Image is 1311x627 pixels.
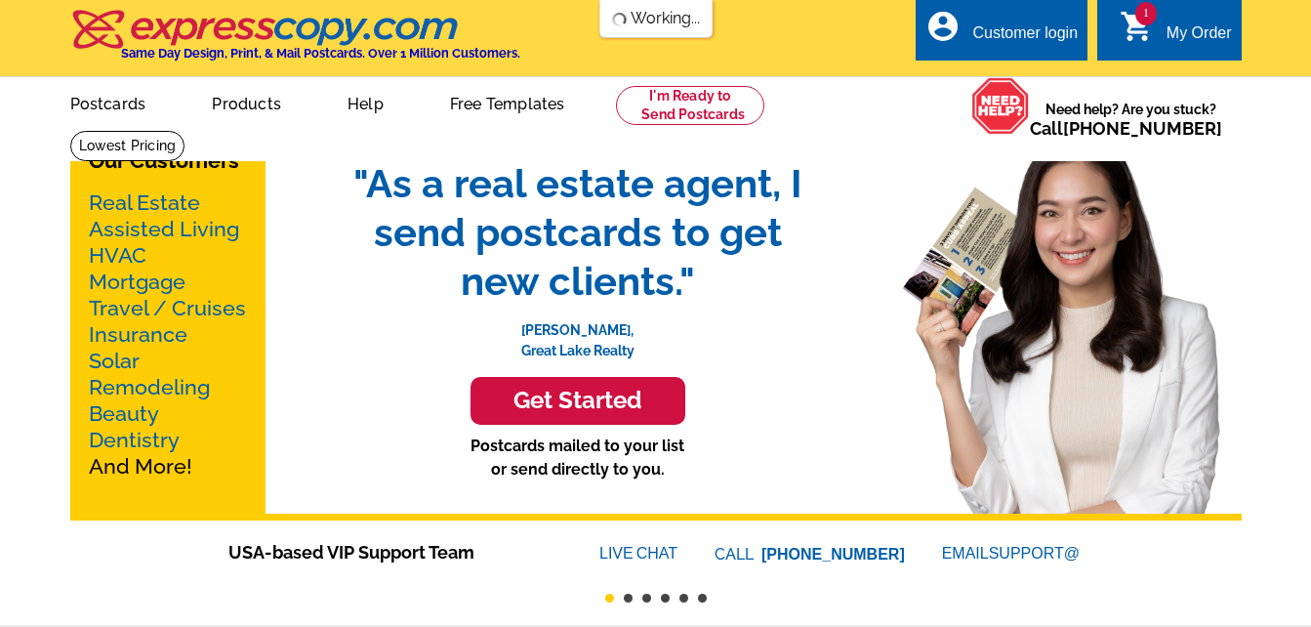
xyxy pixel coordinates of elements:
h3: Get Started [495,387,661,415]
button: 3 of 6 [642,594,651,603]
a: [PHONE_NUMBER] [761,546,905,563]
a: Dentistry [89,428,180,452]
a: account_circle Customer login [925,21,1078,46]
a: Products [181,79,312,125]
span: Need help? Are you stuck? [1030,100,1232,139]
img: loading... [611,12,627,27]
a: Postcards [39,79,178,125]
a: Travel / Cruises [89,296,246,320]
font: LIVE [599,542,636,565]
i: account_circle [925,9,961,44]
a: Free Templates [419,79,596,125]
a: Help [316,79,415,125]
a: EMAILSUPPORT@ [942,545,1083,562]
a: LIVECHAT [599,545,677,562]
p: [PERSON_NAME], Great Lake Realty [334,306,822,361]
p: And More! [89,189,247,480]
a: Solar [89,349,140,373]
div: My Order [1167,24,1232,52]
font: SUPPORT@ [989,542,1083,565]
button: 6 of 6 [698,594,707,603]
button: 5 of 6 [679,594,688,603]
a: HVAC [89,243,146,268]
span: Call [1030,118,1222,139]
i: shopping_cart [1120,9,1155,44]
a: Mortgage [89,270,185,294]
div: Customer login [972,24,1078,52]
font: CALL [715,543,757,566]
span: USA-based VIP Support Team [228,539,541,565]
p: Postcards mailed to your list or send directly to you. [334,435,822,481]
a: Get Started [334,377,822,425]
a: Beauty [89,401,159,426]
img: help [971,77,1030,135]
button: 2 of 6 [624,594,633,603]
button: 4 of 6 [661,594,670,603]
a: Same Day Design, Print, & Mail Postcards. Over 1 Million Customers. [70,23,520,61]
a: Assisted Living [89,217,239,241]
a: Remodeling [89,375,210,399]
a: 1 shopping_cart My Order [1120,21,1232,46]
a: [PHONE_NUMBER] [1063,118,1222,139]
a: Real Estate [89,190,200,215]
span: 1 [1135,2,1157,25]
a: Insurance [89,322,187,347]
span: "As a real estate agent, I send postcards to get new clients." [334,159,822,306]
button: 1 of 6 [605,594,614,603]
h4: Same Day Design, Print, & Mail Postcards. Over 1 Million Customers. [121,46,520,61]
